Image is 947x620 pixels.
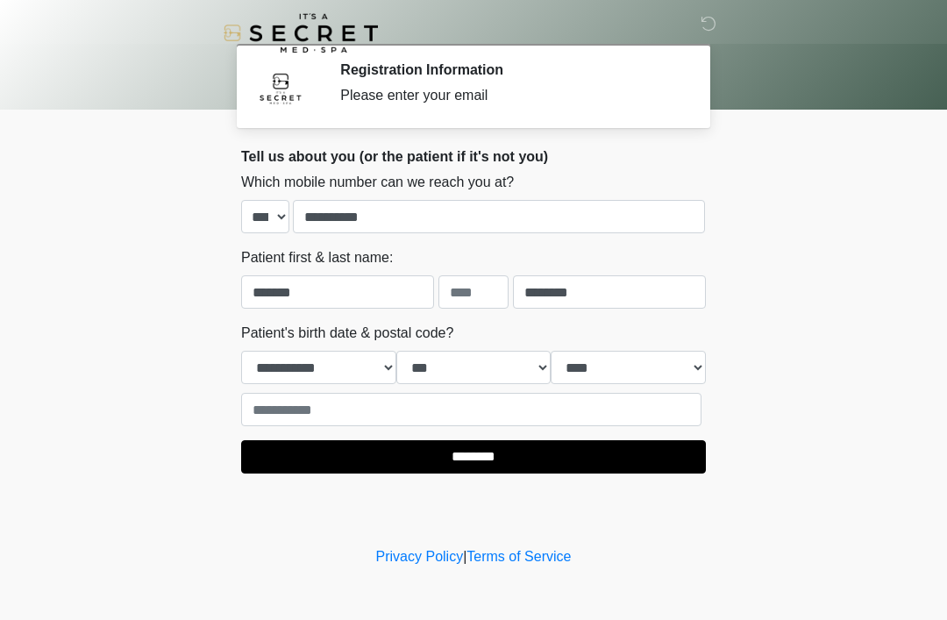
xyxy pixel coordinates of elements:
[241,247,393,268] label: Patient first & last name:
[241,323,453,344] label: Patient's birth date & postal code?
[224,13,378,53] img: It's A Secret Med Spa Logo
[466,549,571,564] a: Terms of Service
[241,148,706,165] h2: Tell us about you (or the patient if it's not you)
[340,61,680,78] h2: Registration Information
[340,85,680,106] div: Please enter your email
[254,61,307,114] img: Agent Avatar
[463,549,466,564] a: |
[376,549,464,564] a: Privacy Policy
[241,172,514,193] label: Which mobile number can we reach you at?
